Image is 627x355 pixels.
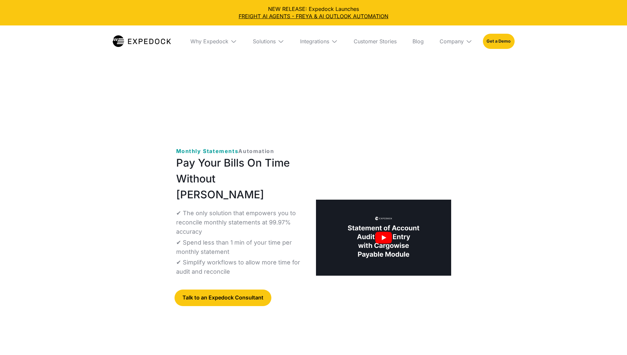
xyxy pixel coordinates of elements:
[434,25,478,57] div: Company
[176,148,239,154] span: Monthly Statements
[300,38,329,45] div: Integrations
[175,290,271,306] a: Talk to an Expedock Consultant
[248,25,290,57] div: Solutions
[483,34,514,49] a: Get a Demo
[407,25,429,57] a: Blog
[176,209,305,236] p: ✔ The only solution that empowers you to reconcile monthly statements at 99.97% accuracy
[295,25,343,57] div: Integrations
[176,147,274,155] p: Automation
[185,25,242,57] div: Why Expedock
[176,258,305,276] p: ✔ Simplify workflows to allow more time for audit and reconcile
[5,5,622,20] div: NEW RELEASE: Expedock Launches
[176,155,305,203] h1: Pay Your Bills On Time Without [PERSON_NAME]
[348,25,402,57] a: Customer Stories
[176,238,305,256] p: ✔ Spend less than 1 min of your time per monthly statement
[440,38,464,45] div: Company
[253,38,276,45] div: Solutions
[316,200,451,276] a: open lightbox
[190,38,228,45] div: Why Expedock
[5,13,622,20] a: FREIGHT AI AGENTS - FREYA & AI OUTLOOK AUTOMATION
